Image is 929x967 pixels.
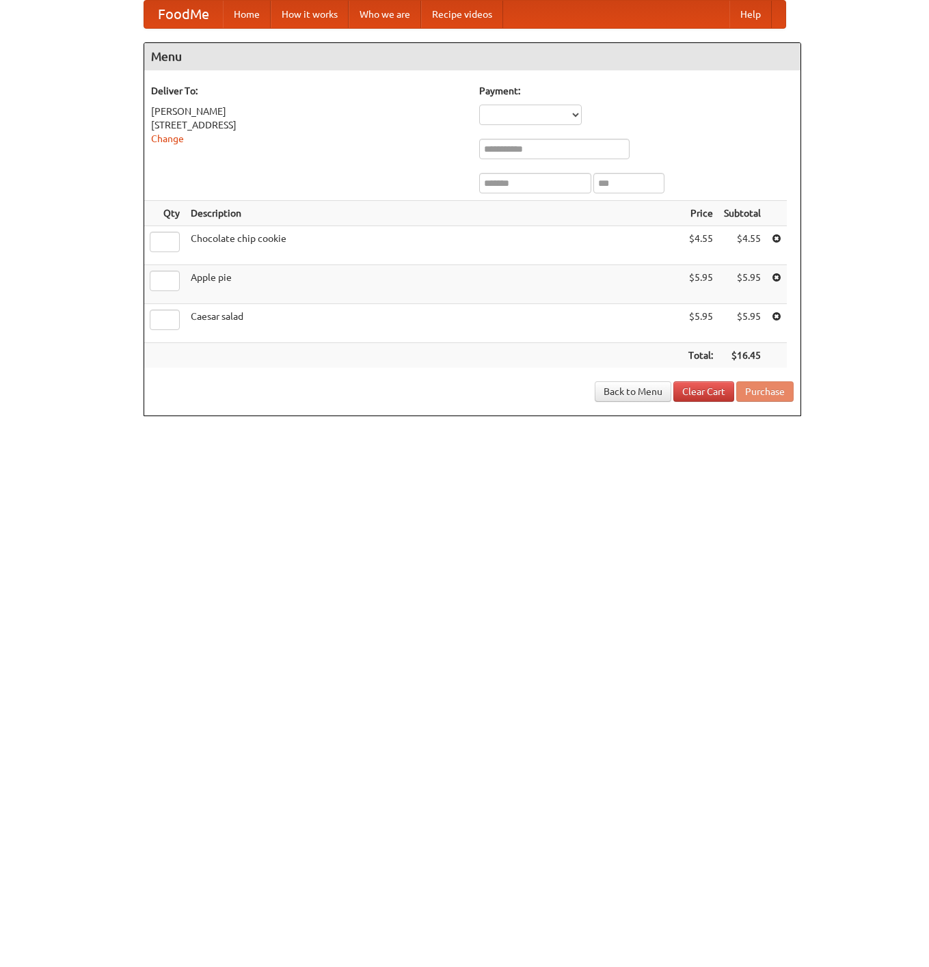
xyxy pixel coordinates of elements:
[185,265,683,304] td: Apple pie
[683,304,718,343] td: $5.95
[151,133,184,144] a: Change
[144,43,800,70] h4: Menu
[683,201,718,226] th: Price
[683,265,718,304] td: $5.95
[683,226,718,265] td: $4.55
[185,304,683,343] td: Caesar salad
[595,381,671,402] a: Back to Menu
[151,105,466,118] div: [PERSON_NAME]
[718,343,766,368] th: $16.45
[223,1,271,28] a: Home
[718,265,766,304] td: $5.95
[718,201,766,226] th: Subtotal
[185,201,683,226] th: Description
[144,1,223,28] a: FoodMe
[271,1,349,28] a: How it works
[729,1,772,28] a: Help
[718,304,766,343] td: $5.95
[736,381,794,402] button: Purchase
[151,84,466,98] h5: Deliver To:
[349,1,421,28] a: Who we are
[718,226,766,265] td: $4.55
[479,84,794,98] h5: Payment:
[185,226,683,265] td: Chocolate chip cookie
[421,1,503,28] a: Recipe videos
[673,381,734,402] a: Clear Cart
[151,118,466,132] div: [STREET_ADDRESS]
[144,201,185,226] th: Qty
[683,343,718,368] th: Total:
